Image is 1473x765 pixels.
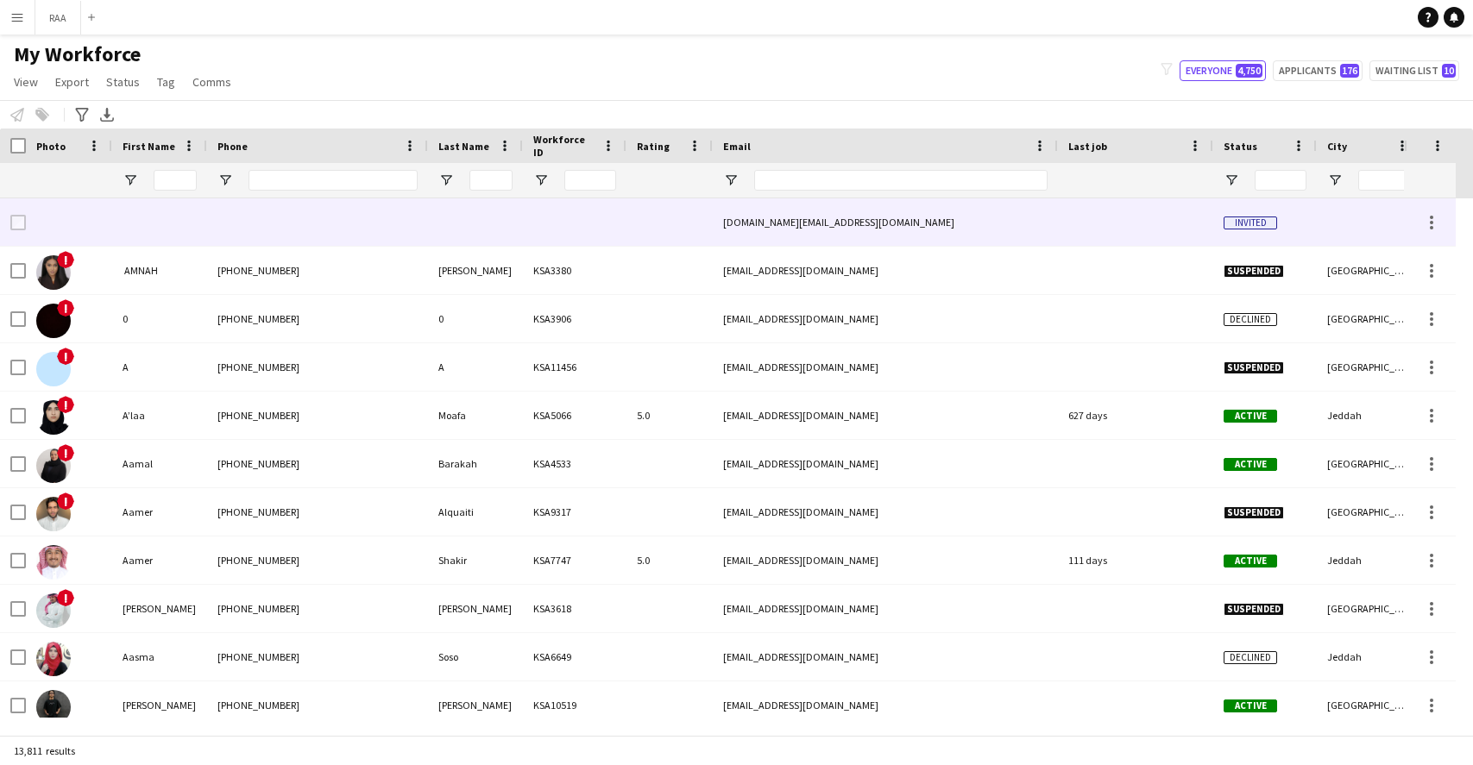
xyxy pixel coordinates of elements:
[533,172,549,188] button: Open Filter Menu
[1224,313,1277,326] span: Declined
[1224,361,1284,374] span: Suspended
[1224,216,1277,229] span: Invited
[564,170,616,191] input: Workforce ID Filter Input
[523,247,626,294] div: KSA3380
[428,440,523,487] div: Barakah
[1273,60,1363,81] button: Applicants176
[1317,585,1420,632] div: [GEOGRAPHIC_DATA]
[523,585,626,632] div: KSA3618
[1224,651,1277,664] span: Declined
[1317,681,1420,729] div: [GEOGRAPHIC_DATA]
[14,41,141,67] span: My Workforce
[523,536,626,584] div: KSA7747
[1224,410,1277,423] span: Active
[36,352,71,386] img: A A
[57,492,74,510] span: !
[10,215,26,230] input: Row Selection is disabled for this row (unchecked)
[1317,295,1420,342] div: [GEOGRAPHIC_DATA]
[36,593,71,628] img: Aamir Abbas
[523,295,626,342] div: KSA3906
[713,247,1058,294] div: [EMAIL_ADDRESS][DOMAIN_NAME]
[1224,458,1277,471] span: Active
[112,681,207,729] div: [PERSON_NAME]
[469,170,513,191] input: Last Name Filter Input
[1068,140,1107,153] span: Last job
[1180,60,1266,81] button: Everyone4,750
[57,299,74,317] span: !
[523,681,626,729] div: KSA10519
[1327,172,1343,188] button: Open Filter Menu
[428,536,523,584] div: Shakir
[57,348,74,365] span: !
[207,585,428,632] div: [PHONE_NUMBER]
[112,247,207,294] div: ‏ AMNAH
[1058,392,1213,439] div: 627 days
[36,400,71,435] img: A’laa Moafa
[207,392,428,439] div: [PHONE_NUMBER]
[428,585,523,632] div: [PERSON_NAME]
[14,74,38,90] span: View
[428,633,523,680] div: Soso
[533,133,595,159] span: Workforce ID
[112,585,207,632] div: [PERSON_NAME]
[713,585,1058,632] div: [EMAIL_ADDRESS][DOMAIN_NAME]
[713,198,1058,246] div: [DOMAIN_NAME][EMAIL_ADDRESS][DOMAIN_NAME]
[112,488,207,536] div: Aamer
[249,170,418,191] input: Phone Filter Input
[48,71,96,93] a: Export
[57,396,74,413] span: !
[523,392,626,439] div: KSA5066
[1358,170,1410,191] input: City Filter Input
[207,536,428,584] div: [PHONE_NUMBER]
[35,1,81,34] button: RAA
[207,343,428,391] div: [PHONE_NUMBER]
[713,633,1058,680] div: [EMAIL_ADDRESS][DOMAIN_NAME]
[723,172,739,188] button: Open Filter Menu
[72,104,92,125] app-action-btn: Advanced filters
[1317,343,1420,391] div: [GEOGRAPHIC_DATA]
[713,343,1058,391] div: [EMAIL_ADDRESS][DOMAIN_NAME]
[217,172,233,188] button: Open Filter Menu
[207,488,428,536] div: [PHONE_NUMBER]
[626,392,713,439] div: 5.0
[123,140,175,153] span: First Name
[428,295,523,342] div: 0
[713,488,1058,536] div: [EMAIL_ADDRESS][DOMAIN_NAME]
[157,74,175,90] span: Tag
[1317,488,1420,536] div: [GEOGRAPHIC_DATA]
[207,295,428,342] div: [PHONE_NUMBER]
[723,140,751,153] span: Email
[1442,64,1456,78] span: 10
[713,440,1058,487] div: [EMAIL_ADDRESS][DOMAIN_NAME]
[1317,247,1420,294] div: [GEOGRAPHIC_DATA]
[112,440,207,487] div: Aamal
[36,255,71,290] img: ‏ AMNAH IDRIS
[1224,172,1239,188] button: Open Filter Menu
[36,642,71,676] img: Aasma Soso
[7,71,45,93] a: View
[1317,440,1420,487] div: [GEOGRAPHIC_DATA]
[99,71,147,93] a: Status
[1340,64,1359,78] span: 176
[123,172,138,188] button: Open Filter Menu
[1317,536,1420,584] div: Jeddah
[1224,140,1257,153] span: Status
[192,74,231,90] span: Comms
[106,74,140,90] span: Status
[36,448,71,483] img: Aamal Barakah
[1224,603,1284,616] span: Suspended
[713,681,1058,729] div: [EMAIL_ADDRESS][DOMAIN_NAME]
[1369,60,1459,81] button: Waiting list10
[217,140,248,153] span: Phone
[713,536,1058,584] div: [EMAIL_ADDRESS][DOMAIN_NAME]
[428,343,523,391] div: A
[36,545,71,580] img: Aamer Shakir
[57,589,74,606] span: !
[112,295,207,342] div: 0
[97,104,117,125] app-action-btn: Export XLSX
[36,497,71,531] img: Aamer Alquaiti
[713,392,1058,439] div: [EMAIL_ADDRESS][DOMAIN_NAME]
[112,633,207,680] div: Aasma
[523,633,626,680] div: KSA6649
[1255,170,1306,191] input: Status Filter Input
